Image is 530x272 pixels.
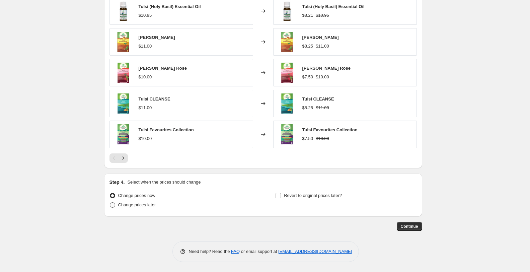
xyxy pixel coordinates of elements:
span: [PERSON_NAME] [302,35,339,40]
p: Select when the prices should change [127,179,201,186]
div: $8.25 [302,43,313,50]
a: FAQ [231,249,240,254]
button: Next [119,153,128,163]
span: Tulsi CLEANSE [139,96,170,101]
img: Tulsi-Cinnamon-Rose-WEBSITE_efa39f2a-1b62-4dc2-b675-76d577900aec_80x.png [113,63,133,83]
h2: Step 4. [109,179,125,186]
div: $10.95 [139,12,152,19]
span: Tulsi Favourites Collection [302,127,358,132]
img: Tulsi-Cinnamon-Rose-WEBSITE_efa39f2a-1b62-4dc2-b675-76d577900aec_80x.png [277,63,297,83]
strike: $10.95 [316,12,329,19]
div: $8.25 [302,105,313,111]
img: 1_bc1f1b6b-0170-4ab0-8b40-576f602a955d_80x.png [277,124,297,144]
img: TulsiAsh_80x.png [277,32,297,52]
span: Tulsi (Holy Basil) Essential Oil [302,4,365,9]
span: Tulsi (Holy Basil) Essential Oil [139,4,201,9]
span: Tulsi CLEANSE [302,96,334,101]
span: or email support at [240,249,278,254]
span: Change prices now [118,193,155,198]
img: Tulsi-Cleanse-WEBSITE_c0c8ddb1-5832-49f9-a7f5-026b4476c623_80x.png [113,93,133,114]
div: $11.00 [139,105,152,111]
div: $10.00 [139,74,152,80]
div: $7.50 [302,74,313,80]
div: $8.21 [302,12,313,19]
span: Tulsi Favourites Collection [139,127,194,132]
nav: Pagination [109,153,128,163]
img: Tulsi-Oil-OLD_b0ec1a31-6e74-4259-9419-2d37f450678c_80x.png [113,1,133,21]
span: [PERSON_NAME] Rose [302,66,351,71]
strike: $11.00 [316,43,329,50]
button: Continue [397,222,422,231]
div: $10.00 [139,135,152,142]
span: [PERSON_NAME] Rose [139,66,187,71]
strike: $11.00 [316,105,329,111]
div: $11.00 [139,43,152,50]
a: [EMAIL_ADDRESS][DOMAIN_NAME] [278,249,352,254]
img: 1_bc1f1b6b-0170-4ab0-8b40-576f602a955d_80x.png [113,124,133,144]
span: Need help? Read the [189,249,231,254]
span: Continue [401,224,418,229]
img: Tulsi-Cleanse-WEBSITE_c0c8ddb1-5832-49f9-a7f5-026b4476c623_80x.png [277,93,297,114]
span: Revert to original prices later? [284,193,342,198]
img: TulsiAsh_80x.png [113,32,133,52]
strike: $10.00 [316,135,329,142]
span: Change prices later [118,202,156,207]
img: Tulsi-Oil-OLD_b0ec1a31-6e74-4259-9419-2d37f450678c_80x.png [277,1,297,21]
div: $7.50 [302,135,313,142]
span: [PERSON_NAME] [139,35,175,40]
strike: $10.00 [316,74,329,80]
